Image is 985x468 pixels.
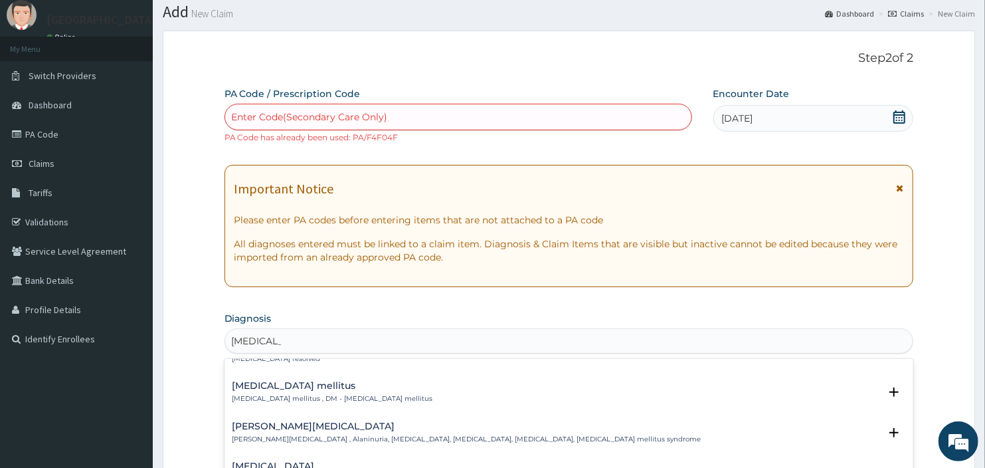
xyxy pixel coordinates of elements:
[69,74,223,92] div: Chat with us now
[218,7,250,39] div: Minimize live chat window
[7,320,253,366] textarea: Type your message and hit 'Enter'
[224,51,914,66] p: Step 2 of 2
[232,381,433,391] h4: [MEDICAL_DATA] mellitus
[825,8,874,19] a: Dashboard
[888,8,924,19] a: Claims
[232,421,701,431] h4: [PERSON_NAME][MEDICAL_DATA]
[886,425,902,441] i: open select status
[29,187,52,199] span: Tariffs
[232,394,433,404] p: [MEDICAL_DATA] mellitus , DM - [MEDICAL_DATA] mellitus
[232,354,359,364] p: [MEDICAL_DATA] resolved
[224,312,272,325] label: Diagnosis
[46,14,156,26] p: [GEOGRAPHIC_DATA]
[46,33,78,42] a: Online
[722,112,753,125] span: [DATE]
[713,87,790,100] label: Encounter Date
[25,66,54,100] img: d_794563401_company_1708531726252_794563401
[234,181,334,196] h1: Important Notice
[234,213,904,227] p: Please enter PA codes before entering items that are not attached to a PA code
[189,9,233,19] small: New Claim
[232,110,388,124] div: Enter Code(Secondary Care Only)
[29,99,72,111] span: Dashboard
[232,435,701,444] p: [PERSON_NAME][MEDICAL_DATA] , Alaninuria, [MEDICAL_DATA], [MEDICAL_DATA], [MEDICAL_DATA], [MEDICA...
[886,384,902,400] i: open select status
[224,87,361,100] label: PA Code / Prescription Code
[234,237,904,264] p: All diagnoses entered must be linked to a claim item. Diagnosis & Claim Items that are visible bu...
[29,70,96,82] span: Switch Providers
[925,8,975,19] li: New Claim
[29,158,54,170] span: Claims
[163,3,975,21] h1: Add
[224,132,399,142] small: PA Code has already been used: PA/F4F04F
[77,146,183,280] span: We're online!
